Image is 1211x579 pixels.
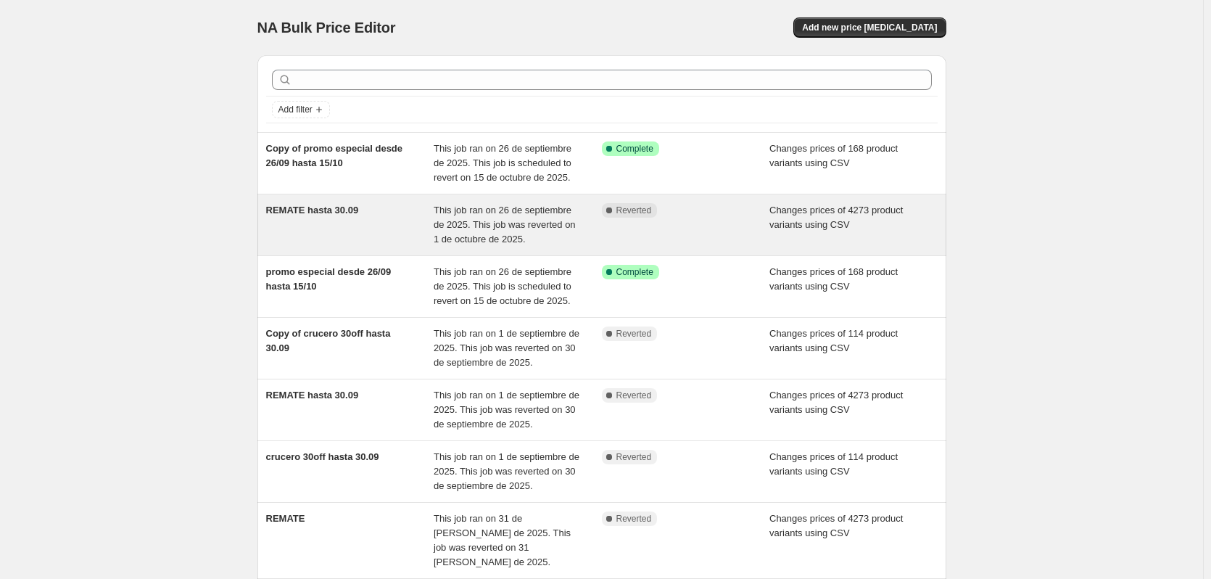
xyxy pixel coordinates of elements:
[434,390,579,430] span: This job ran on 1 de septiembre de 2025. This job was reverted on 30 de septiembre de 2025.
[616,328,652,340] span: Reverted
[434,205,576,245] span: This job ran on 26 de septiembre de 2025. This job was reverted on 1 de octubre de 2025.
[272,101,330,118] button: Add filter
[616,205,652,216] span: Reverted
[769,328,898,353] span: Changes prices of 114 product variants using CSV
[434,266,571,306] span: This job ran on 26 de septiembre de 2025. This job is scheduled to revert on 15 de octubre de 2025.
[266,266,392,292] span: promo especial desde 26/09 hasta 15/10
[266,205,359,215] span: REMATE hasta 30.09
[434,143,571,183] span: This job ran on 26 de septiembre de 2025. This job is scheduled to revert on 15 de octubre de 2025.
[266,328,391,353] span: Copy of crucero 30off hasta 30.09
[266,513,305,524] span: REMATE
[616,266,653,278] span: Complete
[793,17,946,38] button: Add new price [MEDICAL_DATA]
[769,451,898,477] span: Changes prices of 114 product variants using CSV
[769,513,903,538] span: Changes prices of 4273 product variants using CSV
[278,104,313,115] span: Add filter
[769,143,898,168] span: Changes prices of 168 product variants using CSV
[769,266,898,292] span: Changes prices of 168 product variants using CSV
[434,513,571,567] span: This job ran on 31 de [PERSON_NAME] de 2025. This job was reverted on 31 [PERSON_NAME] de 2025.
[802,22,937,33] span: Add new price [MEDICAL_DATA]
[434,328,579,368] span: This job ran on 1 de septiembre de 2025. This job was reverted on 30 de septiembre de 2025.
[616,513,652,525] span: Reverted
[434,451,579,491] span: This job ran on 1 de septiembre de 2025. This job was reverted on 30 de septiembre de 2025.
[616,451,652,463] span: Reverted
[769,390,903,415] span: Changes prices of 4273 product variants using CSV
[769,205,903,230] span: Changes prices of 4273 product variants using CSV
[616,143,653,155] span: Complete
[266,143,403,168] span: Copy of promo especial desde 26/09 hasta 15/10
[266,390,359,401] span: REMATE hasta 30.09
[266,451,379,462] span: crucero 30off hasta 30.09
[616,390,652,401] span: Reverted
[257,20,396,36] span: NA Bulk Price Editor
